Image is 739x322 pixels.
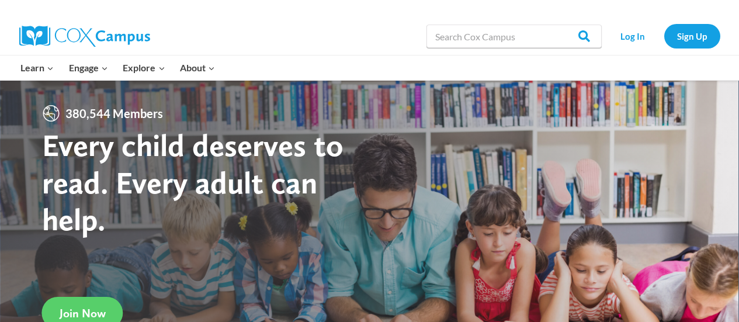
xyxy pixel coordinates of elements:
[426,25,602,48] input: Search Cox Campus
[69,60,108,75] span: Engage
[42,126,344,238] strong: Every child deserves to read. Every adult can help.
[123,60,165,75] span: Explore
[180,60,215,75] span: About
[608,24,658,48] a: Log In
[13,56,223,80] nav: Primary Navigation
[60,306,106,320] span: Join Now
[20,60,54,75] span: Learn
[664,24,720,48] a: Sign Up
[61,104,168,123] span: 380,544 Members
[608,24,720,48] nav: Secondary Navigation
[19,26,150,47] img: Cox Campus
